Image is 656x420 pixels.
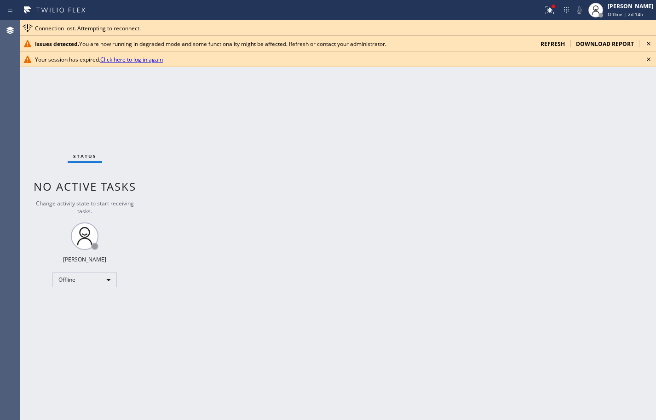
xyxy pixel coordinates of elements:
[52,272,117,287] div: Offline
[63,255,106,263] div: [PERSON_NAME]
[541,40,565,48] span: refresh
[35,40,533,48] div: You are now running in degraded mode and some functionality might be affected. Refresh or contact...
[573,4,586,17] button: Mute
[36,199,134,215] span: Change activity state to start receiving tasks.
[608,11,643,17] span: Offline | 2d 14h
[34,179,136,194] span: No active tasks
[35,40,79,48] b: Issues detected.
[608,2,653,10] div: [PERSON_NAME]
[100,56,163,63] a: Click here to log in again
[73,153,97,159] span: Status
[576,40,634,48] span: download report
[35,56,163,63] span: Your session has expired.
[35,24,141,32] span: Connection lost. Attempting to reconnect.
